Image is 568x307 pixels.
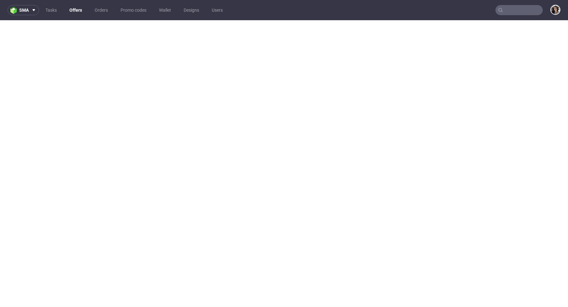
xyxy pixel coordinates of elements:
[8,5,39,15] button: sma
[180,5,203,15] a: Designs
[19,8,29,12] span: sma
[155,5,175,15] a: Wallet
[551,5,560,14] img: Moreno Martinez Cristina
[117,5,150,15] a: Promo codes
[42,5,61,15] a: Tasks
[91,5,112,15] a: Orders
[66,5,86,15] a: Offers
[10,7,19,14] img: logo
[208,5,227,15] a: Users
